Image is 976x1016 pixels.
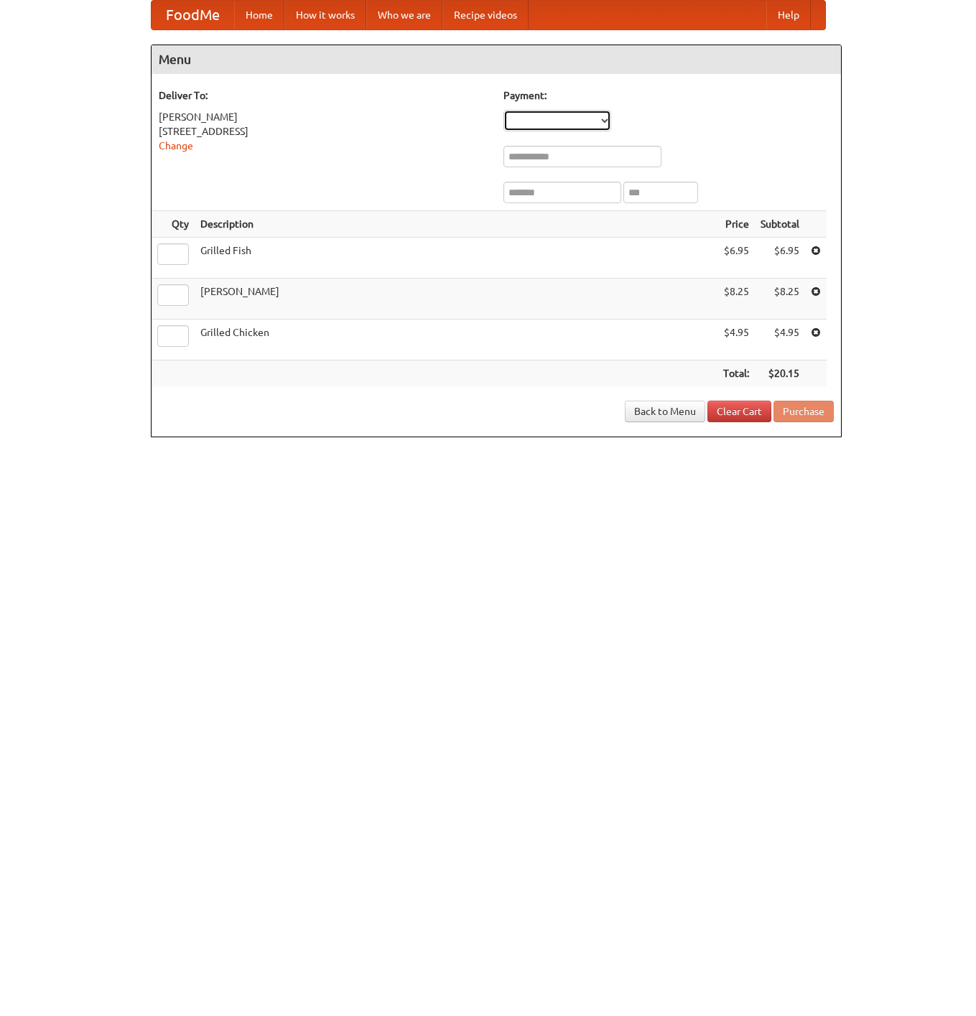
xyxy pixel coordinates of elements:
td: $4.95 [755,320,805,360]
a: Change [159,140,193,152]
td: Grilled Fish [195,238,717,279]
td: $8.25 [717,279,755,320]
th: Total: [717,360,755,387]
a: Home [234,1,284,29]
td: $6.95 [717,238,755,279]
a: Back to Menu [625,401,705,422]
a: How it works [284,1,366,29]
button: Purchase [773,401,834,422]
th: Subtotal [755,211,805,238]
td: $8.25 [755,279,805,320]
h5: Deliver To: [159,88,489,103]
a: Recipe videos [442,1,529,29]
td: [PERSON_NAME] [195,279,717,320]
td: $6.95 [755,238,805,279]
a: FoodMe [152,1,234,29]
a: Clear Cart [707,401,771,422]
th: Description [195,211,717,238]
th: $20.15 [755,360,805,387]
td: $4.95 [717,320,755,360]
th: Qty [152,211,195,238]
td: Grilled Chicken [195,320,717,360]
h4: Menu [152,45,841,74]
a: Help [766,1,811,29]
div: [STREET_ADDRESS] [159,124,489,139]
h5: Payment: [503,88,834,103]
div: [PERSON_NAME] [159,110,489,124]
a: Who we are [366,1,442,29]
th: Price [717,211,755,238]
